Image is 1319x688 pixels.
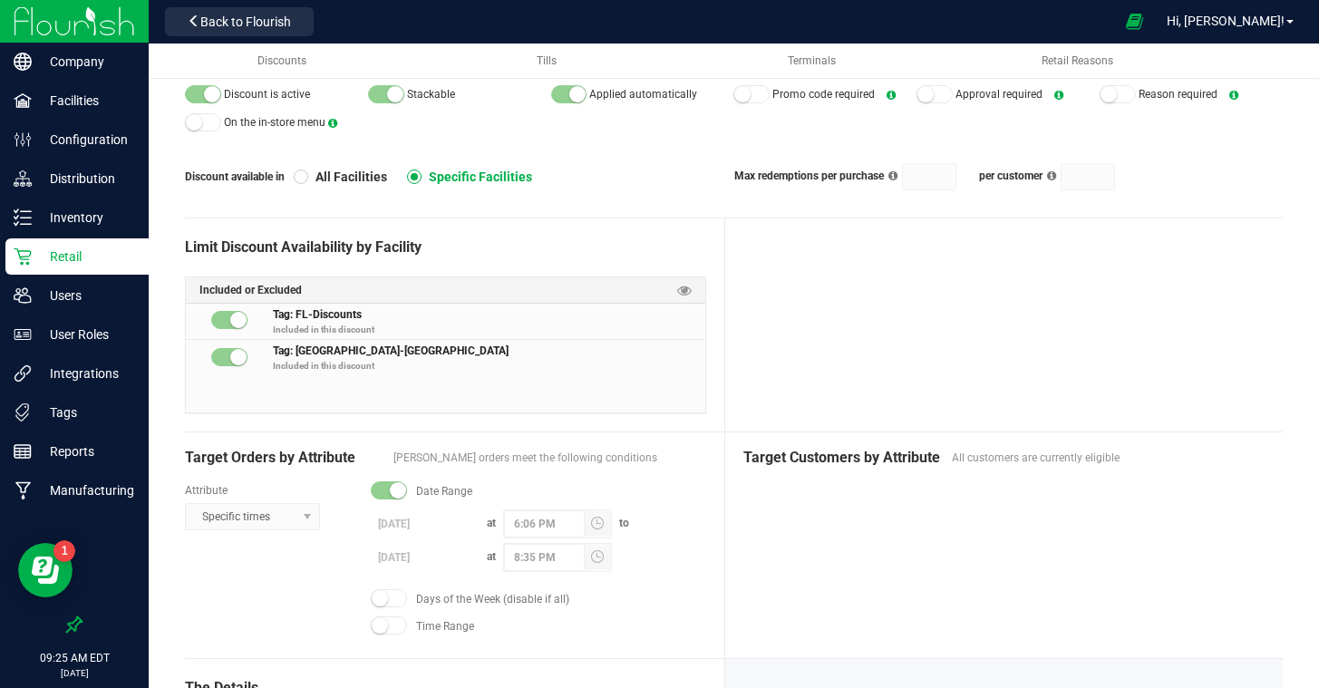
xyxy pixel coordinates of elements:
p: Reports [32,441,141,462]
span: On the in-store menu [224,116,325,129]
iframe: Resource center unread badge [53,540,75,562]
inline-svg: Configuration [14,131,32,149]
span: Hi, [PERSON_NAME]! [1167,14,1285,28]
p: Configuration [32,129,141,150]
span: Target Orders by Attribute [185,447,384,469]
inline-svg: Distribution [14,170,32,188]
iframe: Resource center [18,543,73,597]
span: All customers are currently eligible [952,450,1265,466]
p: Included in this discount [273,359,706,373]
p: [DATE] [8,666,141,680]
inline-svg: Manufacturing [14,481,32,499]
span: Preview [677,282,692,299]
span: Discount is active [224,88,310,101]
inline-svg: Tags [14,403,32,422]
span: Specific Facilities [422,169,532,185]
span: Discounts [257,54,306,67]
span: Applied automatically [589,88,697,101]
p: Company [32,51,141,73]
span: All Facilities [308,169,387,185]
p: Integrations [32,363,141,384]
span: Retail Reasons [1042,54,1113,67]
span: Days of the Week (disable if all) [416,591,569,607]
inline-svg: Integrations [14,364,32,383]
span: Discount available in [185,169,294,185]
inline-svg: Company [14,53,32,71]
inline-svg: Facilities [14,92,32,110]
p: Manufacturing [32,480,141,501]
inline-svg: Users [14,286,32,305]
p: Distribution [32,168,141,189]
label: Attribute [185,482,353,499]
span: Back to Flourish [200,15,291,29]
span: Tag: [GEOGRAPHIC_DATA]-[GEOGRAPHIC_DATA] [273,342,509,357]
p: Inventory [32,207,141,228]
p: Included in this discount [273,323,706,336]
span: Tag: FL-Discounts [273,305,362,321]
inline-svg: User Roles [14,325,32,344]
span: per customer [979,170,1043,182]
span: Time Range [416,618,474,635]
span: at [480,517,503,529]
span: [PERSON_NAME] orders meet the following conditions [393,450,706,466]
p: 09:25 AM EDT [8,650,141,666]
span: Date Range [416,483,472,499]
div: Included or Excluded [186,277,705,304]
span: Terminals [788,54,836,67]
inline-svg: Retail [14,247,32,266]
span: Max redemptions per purchase [734,170,884,182]
span: Reason required [1139,88,1217,101]
div: Limit Discount Availability by Facility [185,237,706,258]
button: Back to Flourish [165,7,314,36]
span: to [612,517,636,529]
span: Stackable [407,88,455,101]
p: Users [32,285,141,306]
span: Open Ecommerce Menu [1114,4,1155,39]
span: at [480,550,503,563]
span: Promo code required [772,88,875,101]
span: Approval required [955,88,1043,101]
p: Tags [32,402,141,423]
p: User Roles [32,324,141,345]
inline-svg: Inventory [14,208,32,227]
label: Pin the sidebar to full width on large screens [65,615,83,634]
span: Tills [537,54,557,67]
span: Target Customers by Attribute [743,447,943,469]
p: Retail [32,246,141,267]
p: Facilities [32,90,141,111]
inline-svg: Reports [14,442,32,460]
